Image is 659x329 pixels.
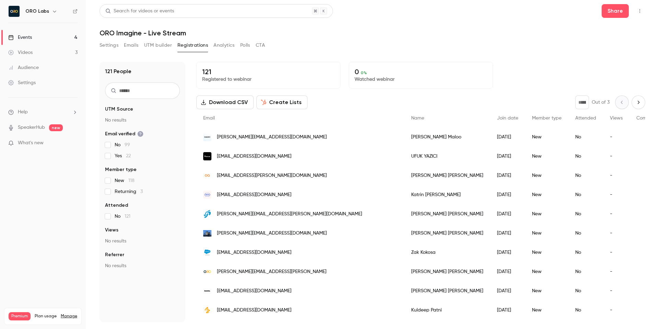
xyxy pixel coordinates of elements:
[532,116,562,121] span: Member type
[490,300,525,320] div: [DATE]
[124,40,138,51] button: Emails
[18,139,44,147] span: What's new
[217,307,291,314] span: [EMAIL_ADDRESS][DOMAIN_NAME]
[105,67,131,76] h1: 121 People
[105,202,128,209] span: Attended
[203,248,211,257] img: salesforceventures.com
[69,140,78,146] iframe: Noticeable Trigger
[568,147,603,166] div: No
[404,166,490,185] div: [PERSON_NAME] [PERSON_NAME]
[603,147,629,166] div: -
[568,127,603,147] div: No
[632,95,645,109] button: Next page
[125,214,130,219] span: 121
[25,8,49,15] h6: ORO Labs
[490,147,525,166] div: [DATE]
[603,281,629,300] div: -
[404,262,490,281] div: [PERSON_NAME] [PERSON_NAME]
[490,204,525,224] div: [DATE]
[490,166,525,185] div: [DATE]
[240,40,250,51] button: Polls
[603,127,629,147] div: -
[490,224,525,243] div: [DATE]
[105,238,180,245] p: No results
[256,95,308,109] button: Create Lists
[217,249,291,256] span: [EMAIL_ADDRESS][DOMAIN_NAME]
[140,189,143,194] span: 3
[35,314,57,319] span: Plan usage
[525,185,568,204] div: New
[9,312,31,320] span: Premium
[603,185,629,204] div: -
[568,185,603,204] div: No
[105,106,180,269] section: facet-groups
[203,171,211,180] img: oq.com
[525,262,568,281] div: New
[203,116,215,121] span: Email
[411,116,424,121] span: Name
[256,40,265,51] button: CTA
[404,185,490,204] div: Katrin [PERSON_NAME]
[203,306,211,314] img: astrazeneca.com
[105,227,118,234] span: Views
[355,68,487,76] p: 0
[525,147,568,166] div: New
[575,116,596,121] span: Attended
[592,99,610,106] p: Out of 3
[602,4,629,18] button: Share
[105,8,174,15] div: Search for videos or events
[490,262,525,281] div: [DATE]
[203,230,211,237] img: eu.asahibeer.com
[202,68,335,76] p: 121
[8,64,39,71] div: Audience
[100,40,118,51] button: Settings
[105,131,143,137] span: Email verified
[525,281,568,300] div: New
[404,224,490,243] div: [PERSON_NAME] [PERSON_NAME]
[490,127,525,147] div: [DATE]
[115,188,143,195] span: Returning
[404,243,490,262] div: Zak Kokosa
[404,300,490,320] div: Kuldeep Patni
[100,29,645,37] h1: ORO Imagine - Live Stream
[603,166,629,185] div: -
[8,109,78,116] li: help-dropdown-opener
[490,185,525,204] div: [DATE]
[203,191,211,199] img: roche.com
[603,243,629,262] div: -
[115,152,131,159] span: Yes
[202,76,335,83] p: Registered to webinar
[105,106,133,113] span: UTM Source
[525,224,568,243] div: New
[115,213,130,220] span: No
[603,300,629,320] div: -
[568,243,603,262] div: No
[217,268,326,275] span: [PERSON_NAME][EMAIL_ADDRESS][PERSON_NAME]
[18,124,45,131] a: SpeakerHub
[490,243,525,262] div: [DATE]
[568,262,603,281] div: No
[497,116,518,121] span: Join date
[49,124,63,131] span: new
[217,191,291,198] span: [EMAIL_ADDRESS][DOMAIN_NAME]
[203,210,211,218] img: excelerateds2p.com
[490,281,525,300] div: [DATE]
[105,262,180,269] p: No results
[568,281,603,300] div: No
[404,281,490,300] div: [PERSON_NAME] [PERSON_NAME]
[603,262,629,281] div: -
[355,76,487,83] p: Watched webinar
[568,300,603,320] div: No
[603,224,629,243] div: -
[9,6,20,17] img: ORO Labs
[61,314,77,319] a: Manage
[8,49,33,56] div: Videos
[203,152,211,160] img: socar.com.tr
[126,154,131,158] span: 22
[568,224,603,243] div: No
[128,178,135,183] span: 118
[361,70,367,75] span: 0 %
[203,270,211,273] img: orolabs.ai
[8,34,32,41] div: Events
[105,117,180,124] p: No results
